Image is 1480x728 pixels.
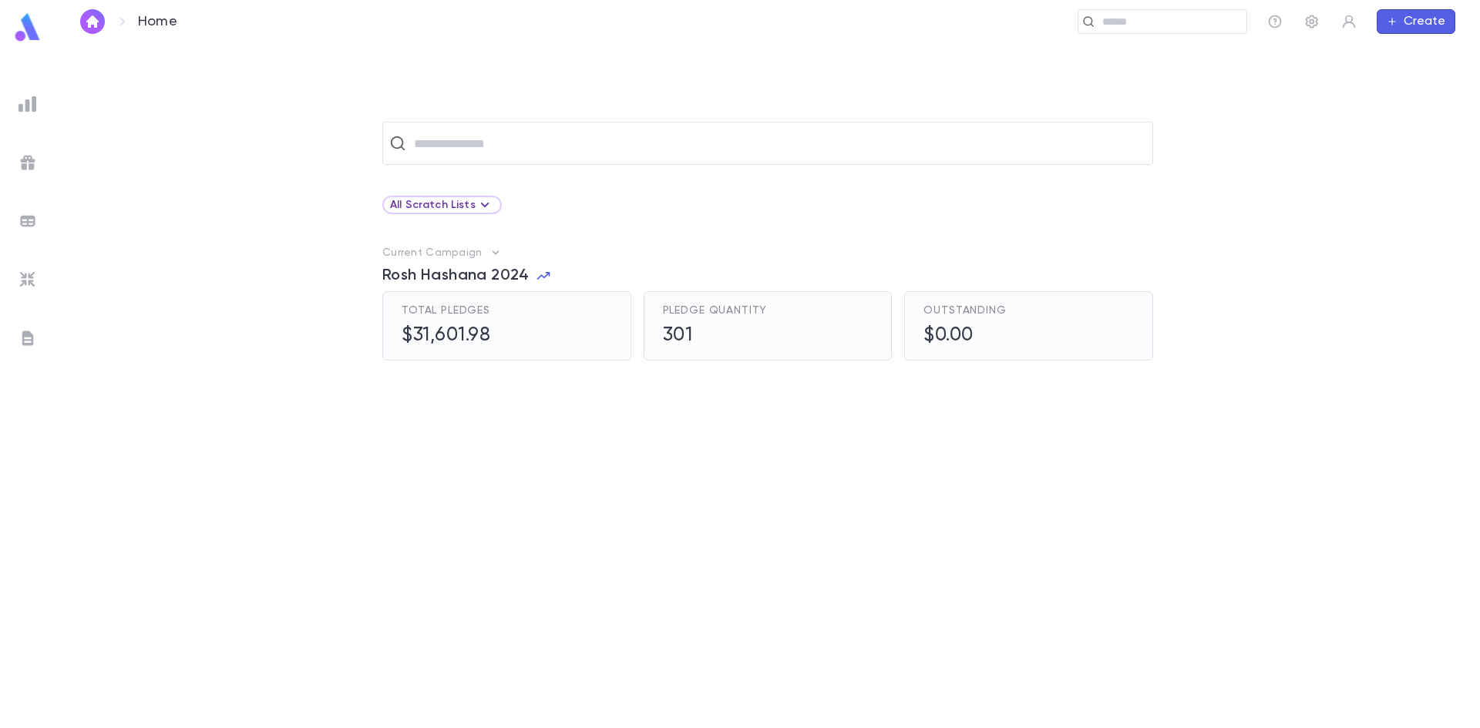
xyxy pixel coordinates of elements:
img: letters_grey.7941b92b52307dd3b8a917253454ce1c.svg [18,329,37,347]
img: reports_grey.c525e4749d1bce6a11f5fe2a8de1b229.svg [18,95,37,113]
h5: 301 [663,324,693,347]
h5: $31,601.98 [402,324,490,347]
span: Total Pledges [402,304,490,317]
img: imports_grey.530a8a0e642e233f2baf0ef88e8c9fcb.svg [18,270,37,289]
span: Outstanding [923,304,1006,317]
button: Create [1377,9,1455,34]
div: All Scratch Lists [390,196,494,214]
img: batches_grey.339ca447c9d9533ef1741baa751efc33.svg [18,212,37,230]
img: logo [12,12,43,42]
img: campaigns_grey.99e729a5f7ee94e3726e6486bddda8f1.svg [18,153,37,172]
p: Current Campaign [382,247,482,259]
h5: $0.00 [923,324,974,347]
span: Rosh Hashana 2024 [382,267,530,285]
span: Pledge Quantity [663,304,768,317]
p: Home [138,13,177,30]
img: home_white.a664292cf8c1dea59945f0da9f25487c.svg [83,15,102,28]
div: All Scratch Lists [382,196,502,214]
